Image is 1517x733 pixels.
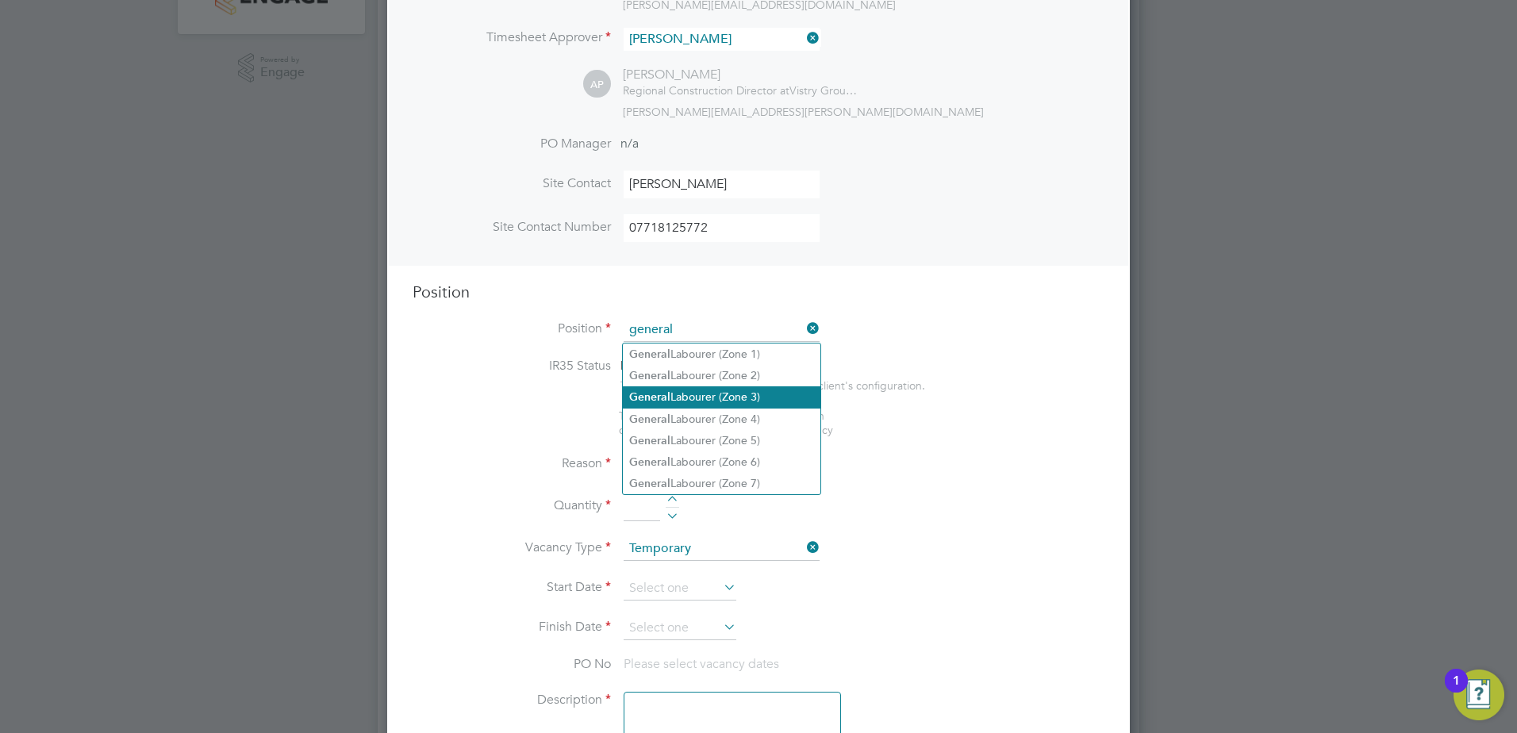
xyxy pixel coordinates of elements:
[629,477,670,490] b: General
[624,577,736,601] input: Select one
[1453,681,1460,701] div: 1
[413,497,611,514] label: Quantity
[624,28,820,51] input: Search for...
[624,318,820,342] input: Search for...
[623,83,861,98] div: Vistry Group Plc
[629,455,670,469] b: General
[623,83,789,98] span: Regional Construction Director at
[413,656,611,673] label: PO No
[623,409,820,430] li: Labourer (Zone 4)
[413,455,611,472] label: Reason
[623,365,820,386] li: Labourer (Zone 2)
[413,29,611,46] label: Timesheet Approver
[413,692,611,708] label: Description
[629,347,670,361] b: General
[623,105,984,119] span: [PERSON_NAME][EMAIL_ADDRESS][PERSON_NAME][DOMAIN_NAME]
[624,616,736,640] input: Select one
[624,656,779,672] span: Please select vacancy dates
[623,67,861,83] div: [PERSON_NAME]
[623,451,820,473] li: Labourer (Zone 6)
[413,320,611,337] label: Position
[629,434,670,447] b: General
[623,430,820,451] li: Labourer (Zone 5)
[629,369,670,382] b: General
[623,473,820,494] li: Labourer (Zone 7)
[629,413,670,426] b: General
[620,136,639,152] span: n/a
[413,282,1104,302] h3: Position
[620,374,925,393] div: This feature can be enabled under this client's configuration.
[413,539,611,556] label: Vacancy Type
[413,579,611,596] label: Start Date
[413,358,611,374] label: IR35 Status
[624,537,820,561] input: Select one
[623,386,820,408] li: Labourer (Zone 3)
[619,409,833,437] span: The status determination for this position can be updated after creating the vacancy
[620,358,750,374] span: Disabled for this client.
[413,136,611,152] label: PO Manager
[1454,670,1504,720] button: Open Resource Center, 1 new notification
[413,219,611,236] label: Site Contact Number
[629,390,670,404] b: General
[623,343,820,365] li: Labourer (Zone 1)
[583,71,611,98] span: AP
[413,175,611,192] label: Site Contact
[413,619,611,635] label: Finish Date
